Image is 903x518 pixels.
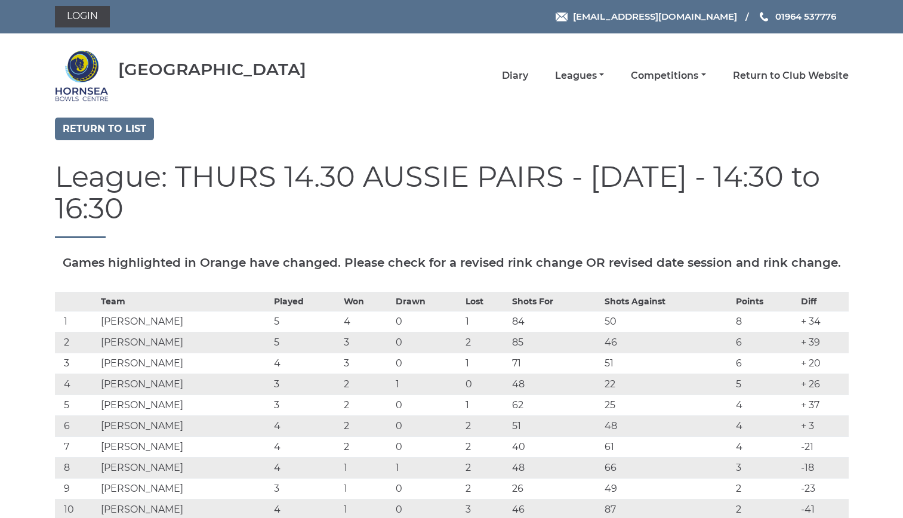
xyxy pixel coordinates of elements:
[733,292,799,311] th: Points
[798,353,848,374] td: + 20
[98,311,271,332] td: [PERSON_NAME]
[733,374,799,394] td: 5
[798,292,848,311] th: Diff
[509,394,602,415] td: 62
[602,374,732,394] td: 22
[271,311,341,332] td: 5
[602,353,732,374] td: 51
[556,10,737,23] a: Email [EMAIL_ADDRESS][DOMAIN_NAME]
[798,436,848,457] td: -21
[509,457,602,478] td: 48
[602,332,732,353] td: 46
[733,394,799,415] td: 4
[341,292,392,311] th: Won
[602,292,732,311] th: Shots Against
[502,69,528,82] a: Diary
[798,457,848,478] td: -18
[760,12,768,21] img: Phone us
[98,332,271,353] td: [PERSON_NAME]
[55,353,98,374] td: 3
[341,332,392,353] td: 3
[758,10,836,23] a: Phone us 01964 537776
[98,436,271,457] td: [PERSON_NAME]
[55,394,98,415] td: 5
[509,353,602,374] td: 71
[393,394,463,415] td: 0
[775,11,836,22] span: 01964 537776
[393,478,463,499] td: 0
[393,457,463,478] td: 1
[271,436,341,457] td: 4
[98,374,271,394] td: [PERSON_NAME]
[341,394,392,415] td: 2
[602,311,732,332] td: 50
[631,69,705,82] a: Competitions
[55,49,109,103] img: Hornsea Bowls Centre
[509,436,602,457] td: 40
[393,353,463,374] td: 0
[393,332,463,353] td: 0
[271,457,341,478] td: 4
[509,478,602,499] td: 26
[733,415,799,436] td: 4
[55,6,110,27] a: Login
[798,332,848,353] td: + 39
[798,311,848,332] td: + 34
[733,311,799,332] td: 8
[341,374,392,394] td: 2
[271,478,341,499] td: 3
[98,353,271,374] td: [PERSON_NAME]
[341,478,392,499] td: 1
[602,394,732,415] td: 25
[509,374,602,394] td: 48
[463,353,509,374] td: 1
[341,436,392,457] td: 2
[602,415,732,436] td: 48
[55,415,98,436] td: 6
[798,415,848,436] td: + 3
[55,478,98,499] td: 9
[509,311,602,332] td: 84
[98,292,271,311] th: Team
[393,311,463,332] td: 0
[393,436,463,457] td: 0
[271,415,341,436] td: 4
[55,332,98,353] td: 2
[463,311,509,332] td: 1
[463,332,509,353] td: 2
[463,394,509,415] td: 1
[271,374,341,394] td: 3
[393,374,463,394] td: 1
[55,161,849,238] h1: League: THURS 14.30 AUSSIE PAIRS - [DATE] - 14:30 to 16:30
[341,311,392,332] td: 4
[463,457,509,478] td: 2
[602,436,732,457] td: 61
[55,436,98,457] td: 7
[733,69,849,82] a: Return to Club Website
[798,394,848,415] td: + 37
[271,332,341,353] td: 5
[733,478,799,499] td: 2
[509,292,602,311] th: Shots For
[271,394,341,415] td: 3
[341,353,392,374] td: 3
[555,69,604,82] a: Leagues
[118,60,306,79] div: [GEOGRAPHIC_DATA]
[463,415,509,436] td: 2
[271,292,341,311] th: Played
[556,13,568,21] img: Email
[98,415,271,436] td: [PERSON_NAME]
[733,457,799,478] td: 3
[55,457,98,478] td: 8
[602,457,732,478] td: 66
[509,415,602,436] td: 51
[509,332,602,353] td: 85
[798,478,848,499] td: -23
[463,292,509,311] th: Lost
[733,353,799,374] td: 6
[463,374,509,394] td: 0
[602,478,732,499] td: 49
[463,478,509,499] td: 2
[55,311,98,332] td: 1
[98,478,271,499] td: [PERSON_NAME]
